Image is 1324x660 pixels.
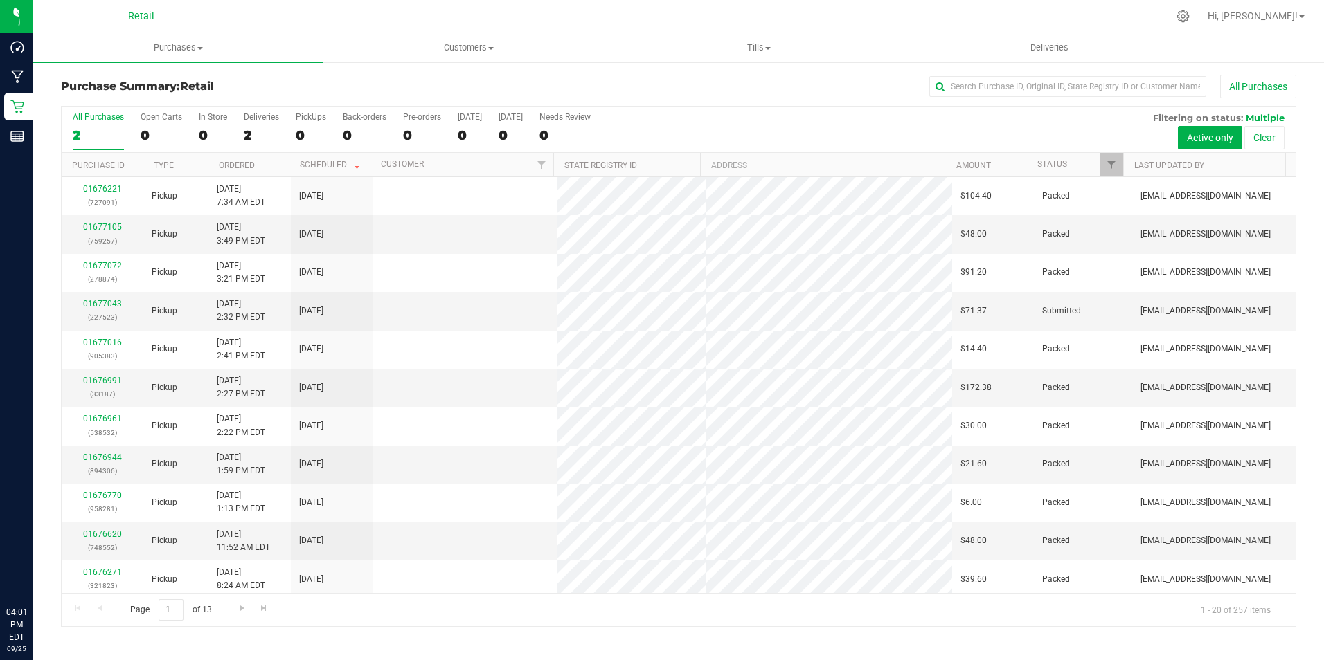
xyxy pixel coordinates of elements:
[296,127,326,143] div: 0
[1042,342,1070,356] span: Packed
[1140,534,1271,547] span: [EMAIL_ADDRESS][DOMAIN_NAME]
[530,153,553,176] a: Filter
[217,221,265,247] span: [DATE] 3:49 PM EDT
[83,491,122,500] a: 01676770
[299,342,323,356] span: [DATE]
[1042,457,1070,470] span: Packed
[299,266,323,279] span: [DATE]
[1140,190,1271,203] span: [EMAIL_ADDRESS][DOMAIN_NAME]
[70,311,135,324] p: (227523)
[296,112,326,122] div: PickUps
[1140,573,1271,586] span: [EMAIL_ADDRESS][DOMAIN_NAME]
[323,33,614,62] a: Customers
[83,567,122,577] a: 01676271
[10,40,24,54] inline-svg: Dashboard
[904,33,1195,62] a: Deliveries
[217,374,265,401] span: [DATE] 2:27 PM EDT
[499,112,523,122] div: [DATE]
[1140,496,1271,509] span: [EMAIL_ADDRESS][DOMAIN_NAME]
[615,42,904,54] span: Tills
[254,599,274,618] a: Go to the last page
[83,299,122,309] a: 01677043
[539,112,591,122] div: Needs Review
[1140,419,1271,432] span: [EMAIL_ADDRESS][DOMAIN_NAME]
[1042,381,1070,394] span: Packed
[70,273,135,286] p: (278874)
[152,342,177,356] span: Pickup
[499,127,523,143] div: 0
[960,342,987,356] span: $14.40
[70,502,135,515] p: (958281)
[10,129,24,143] inline-svg: Reports
[83,222,122,232] a: 01677105
[70,387,135,401] p: (33187)
[1042,266,1070,279] span: Packed
[564,161,637,170] a: State Registry ID
[83,452,122,462] a: 01676944
[14,549,55,591] iframe: Resource center
[1174,10,1192,23] div: Manage settings
[128,10,154,22] span: Retail
[1140,228,1271,241] span: [EMAIL_ADDRESS][DOMAIN_NAME]
[217,259,265,286] span: [DATE] 3:21 PM EDT
[960,266,987,279] span: $91.20
[539,127,591,143] div: 0
[960,496,982,509] span: $6.00
[299,496,323,509] span: [DATE]
[152,190,177,203] span: Pickup
[217,489,265,515] span: [DATE] 1:13 PM EDT
[152,534,177,547] span: Pickup
[199,127,227,143] div: 0
[6,606,27,643] p: 04:01 PM EDT
[1042,573,1070,586] span: Packed
[70,426,135,439] p: (538532)
[70,541,135,554] p: (748552)
[141,112,182,122] div: Open Carts
[141,127,182,143] div: 0
[1140,304,1271,318] span: [EMAIL_ADDRESS][DOMAIN_NAME]
[929,76,1206,97] input: Search Purchase ID, Original ID, State Registry ID or Customer Name...
[217,412,265,439] span: [DATE] 2:22 PM EDT
[299,228,323,241] span: [DATE]
[152,419,177,432] span: Pickup
[299,190,323,203] span: [DATE]
[244,112,279,122] div: Deliveries
[1153,112,1243,123] span: Filtering on status:
[1140,381,1271,394] span: [EMAIL_ADDRESS][DOMAIN_NAME]
[1178,126,1242,149] button: Active only
[244,127,279,143] div: 2
[83,529,122,539] a: 01676620
[1042,419,1070,432] span: Packed
[70,349,135,363] p: (905383)
[217,297,265,324] span: [DATE] 2:32 PM EDT
[73,127,124,143] div: 2
[960,419,987,432] span: $30.00
[70,579,135,592] p: (321823)
[1244,126,1285,149] button: Clear
[219,161,255,170] a: Ordered
[1042,304,1081,318] span: Submitted
[1140,342,1271,356] span: [EMAIL_ADDRESS][DOMAIN_NAME]
[343,127,386,143] div: 0
[956,161,991,170] a: Amount
[1042,228,1070,241] span: Packed
[960,573,987,586] span: $39.60
[33,33,323,62] a: Purchases
[152,228,177,241] span: Pickup
[152,304,177,318] span: Pickup
[960,457,987,470] span: $21.60
[381,159,424,169] a: Customer
[217,451,265,477] span: [DATE] 1:59 PM EDT
[217,528,270,554] span: [DATE] 11:52 AM EDT
[1042,496,1070,509] span: Packed
[152,381,177,394] span: Pickup
[960,304,987,318] span: $71.37
[10,100,24,113] inline-svg: Retail
[83,376,122,385] a: 01676991
[299,534,323,547] span: [DATE]
[152,496,177,509] span: Pickup
[1246,112,1285,123] span: Multiple
[299,573,323,586] span: [DATE]
[1037,159,1067,169] a: Status
[33,42,323,54] span: Purchases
